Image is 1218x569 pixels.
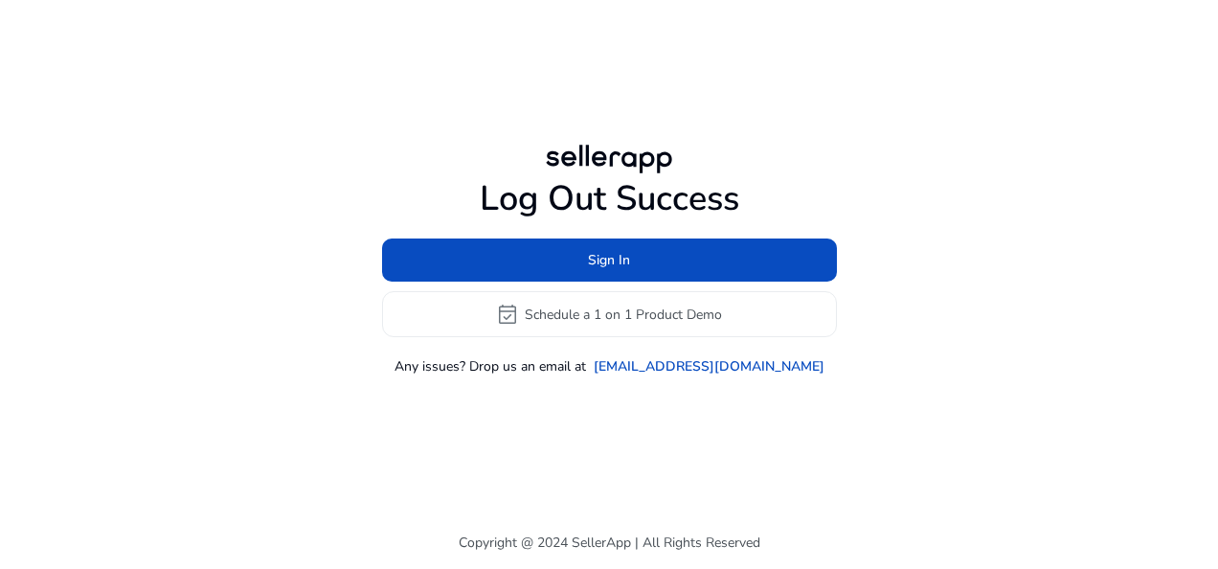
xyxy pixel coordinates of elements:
h1: Log Out Success [382,178,837,219]
span: event_available [496,303,519,326]
button: event_availableSchedule a 1 on 1 Product Demo [382,291,837,337]
a: [EMAIL_ADDRESS][DOMAIN_NAME] [594,356,824,376]
button: Sign In [382,239,837,282]
span: Sign In [588,250,630,270]
p: Any issues? Drop us an email at [395,356,586,376]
